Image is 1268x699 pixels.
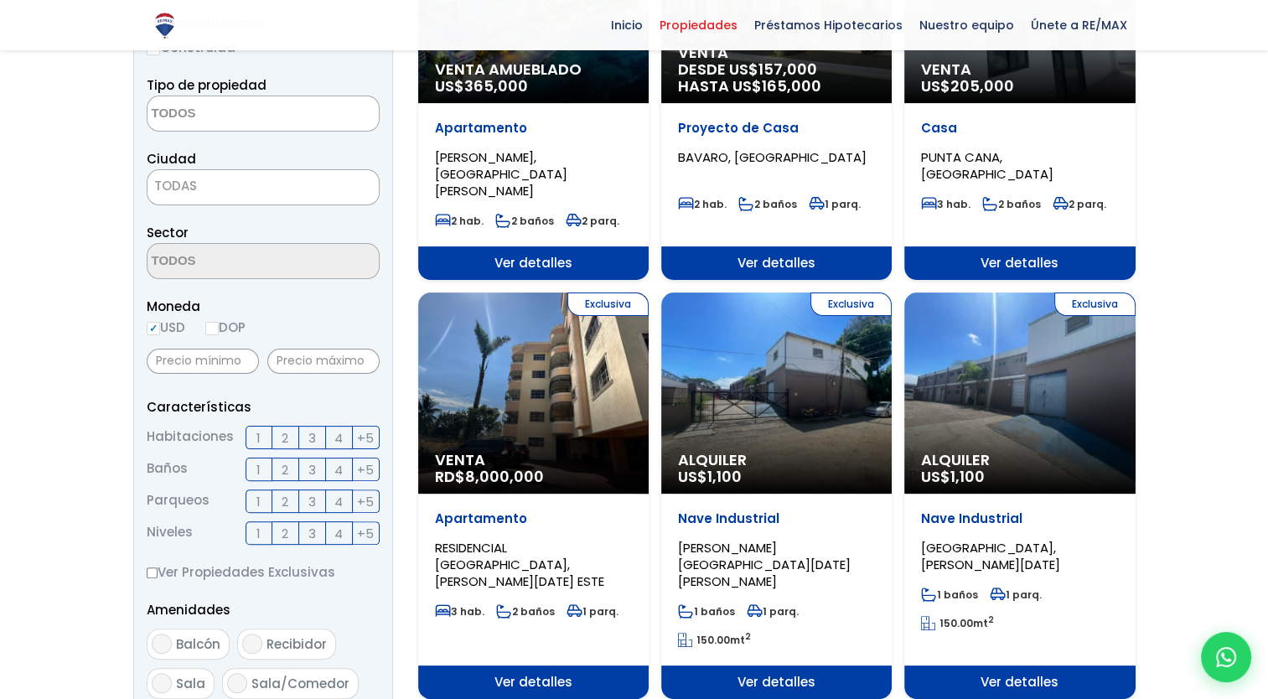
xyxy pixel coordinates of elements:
span: 1 parq. [990,588,1042,602]
span: 2 [282,427,288,448]
p: Características [147,396,380,417]
input: Balcón [152,634,172,654]
input: Ver Propiedades Exclusivas [147,567,158,578]
span: Exclusiva [810,293,892,316]
p: Apartamento [435,120,632,137]
span: 150.00 [696,633,730,647]
span: 165,000 [762,75,821,96]
span: 2 [282,491,288,512]
span: 2 parq. [1053,197,1106,211]
span: Habitaciones [147,426,234,449]
span: Ver detalles [661,246,892,280]
span: 2 baños [982,197,1041,211]
span: US$ [435,75,528,96]
span: 2 parq. [566,214,619,228]
span: Venta [921,61,1118,78]
p: Proyecto de Casa [678,120,875,137]
span: 365,000 [464,75,528,96]
span: 150.00 [939,616,973,630]
span: RD$ [435,466,544,487]
a: Exclusiva Alquiler US$1,100 Nave Industrial [PERSON_NAME][GEOGRAPHIC_DATA][DATE][PERSON_NAME] 1 b... [661,293,892,699]
span: Propiedades [651,13,746,38]
span: Venta [678,44,875,61]
span: 1,100 [707,466,742,487]
span: 1 [256,427,261,448]
span: 3 hab. [435,604,484,619]
span: Sala [176,675,205,692]
span: 1 baños [678,604,735,619]
label: USD [147,317,185,338]
span: DESDE US$ [678,61,875,95]
span: Exclusiva [1054,293,1136,316]
span: [PERSON_NAME][GEOGRAPHIC_DATA][DATE][PERSON_NAME] [678,539,851,590]
span: 3 hab. [921,197,970,211]
input: USD [147,322,160,335]
span: 1 parq. [809,197,861,211]
p: Apartamento [435,510,632,527]
span: 3 [308,427,316,448]
span: US$ [921,466,985,487]
span: TODAS [148,174,379,198]
span: 3 [308,459,316,480]
span: Balcón [176,635,220,653]
span: TODAS [147,169,380,205]
span: Únete a RE/MAX [1022,13,1136,38]
p: Casa [921,120,1118,137]
input: Sala/Comedor [227,673,247,693]
span: 2 [282,523,288,544]
span: Sala/Comedor [251,675,349,692]
span: Recibidor [267,635,327,653]
span: Ver detalles [904,246,1135,280]
p: Nave Industrial [921,510,1118,527]
span: 2 hab. [678,197,727,211]
label: DOP [205,317,246,338]
span: BAVARO, [GEOGRAPHIC_DATA] [678,148,867,166]
span: 2 baños [495,214,554,228]
span: RESIDENCIAL [GEOGRAPHIC_DATA], [PERSON_NAME][DATE] ESTE [435,539,604,590]
span: Tipo de propiedad [147,76,267,94]
span: US$ [678,466,742,487]
span: 1 parq. [747,604,799,619]
span: 2 hab. [435,214,484,228]
span: Préstamos Hipotecarios [746,13,911,38]
span: Ver detalles [904,665,1135,699]
textarea: Search [148,244,310,280]
span: 3 [308,523,316,544]
img: Logo de REMAX [150,11,179,40]
span: 4 [334,523,343,544]
input: Recibidor [242,634,262,654]
span: Moneda [147,296,380,317]
span: Baños [147,458,188,481]
span: 8,000,000 [465,466,544,487]
span: TODAS [154,177,197,194]
span: Ciudad [147,150,196,168]
span: 4 [334,427,343,448]
span: Ver detalles [661,665,892,699]
span: Exclusiva [567,293,649,316]
span: Ver detalles [418,665,649,699]
a: Exclusiva Alquiler US$1,100 Nave Industrial [GEOGRAPHIC_DATA], [PERSON_NAME][DATE] 1 baños 1 parq... [904,293,1135,699]
p: Amenidades [147,599,380,620]
span: 4 [334,459,343,480]
span: Alquiler [921,452,1118,469]
input: DOP [205,322,219,335]
span: +5 [357,523,374,544]
span: PUNTA CANA, [GEOGRAPHIC_DATA] [921,148,1053,183]
span: HASTA US$ [678,78,875,95]
span: 205,000 [950,75,1014,96]
span: 2 baños [496,604,555,619]
span: Inicio [603,13,651,38]
span: +5 [357,491,374,512]
a: Exclusiva Venta RD$8,000,000 Apartamento RESIDENCIAL [GEOGRAPHIC_DATA], [PERSON_NAME][DATE] ESTE ... [418,293,649,699]
span: [PERSON_NAME], [GEOGRAPHIC_DATA][PERSON_NAME] [435,148,567,199]
sup: 2 [988,614,994,626]
textarea: Search [148,96,310,132]
span: Niveles [147,521,193,545]
span: +5 [357,459,374,480]
span: Nuestro equipo [911,13,1022,38]
span: 1 baños [921,588,978,602]
p: Nave Industrial [678,510,875,527]
span: +5 [357,427,374,448]
input: Precio mínimo [147,349,259,374]
span: 4 [334,491,343,512]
